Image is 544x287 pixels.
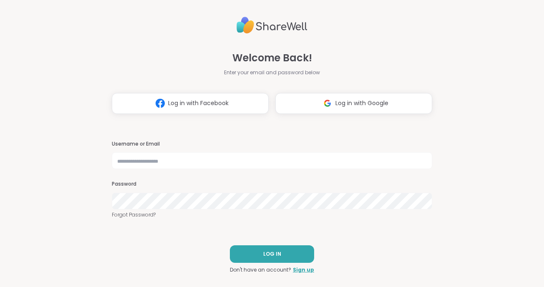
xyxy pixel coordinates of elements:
[230,245,314,263] button: LOG IN
[112,181,432,188] h3: Password
[263,250,281,258] span: LOG IN
[275,93,432,114] button: Log in with Google
[232,50,312,65] span: Welcome Back!
[152,96,168,111] img: ShareWell Logomark
[168,99,229,108] span: Log in with Facebook
[112,141,432,148] h3: Username or Email
[230,266,291,274] span: Don't have an account?
[224,69,320,76] span: Enter your email and password below
[112,211,432,219] a: Forgot Password?
[335,99,388,108] span: Log in with Google
[320,96,335,111] img: ShareWell Logomark
[112,93,269,114] button: Log in with Facebook
[293,266,314,274] a: Sign up
[237,13,307,37] img: ShareWell Logo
